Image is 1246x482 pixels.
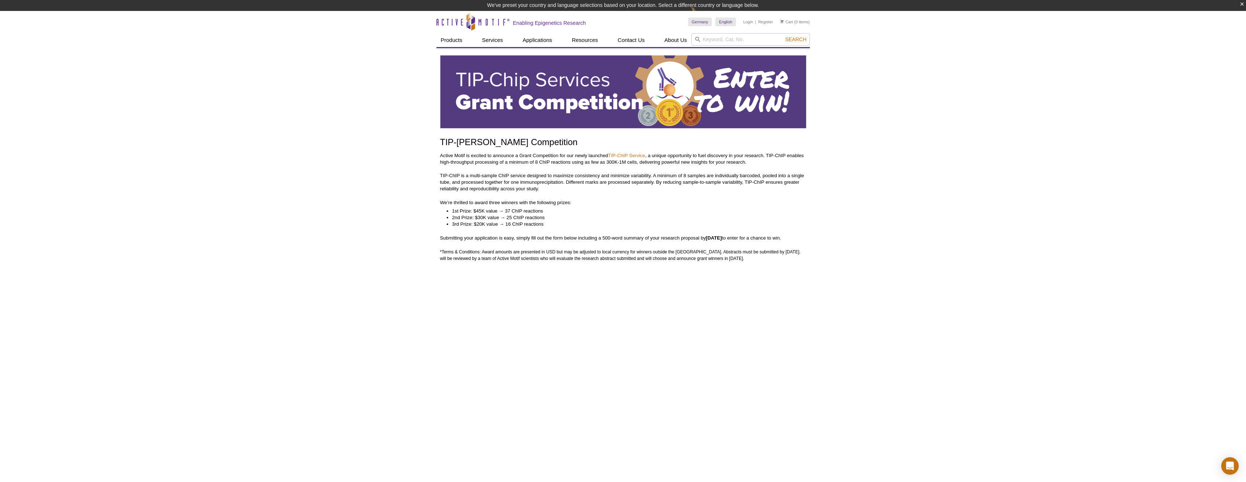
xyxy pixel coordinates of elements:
a: About Us [660,33,691,47]
div: Open Intercom Messenger [1221,457,1239,475]
img: Active Motif TIP-ChIP Services Grant Competition [440,55,806,128]
img: Your Cart [780,20,784,23]
strong: [DATE] [706,235,722,241]
li: 2nd Prize: $30K value → 25 ChIP reactions [452,214,799,221]
p: TIP-ChIP is a multi-sample ChIP service designed to maximize consistency and minimize variability... [440,172,806,192]
h2: Enabling Epigenetics Research [513,20,586,26]
button: Search [783,36,808,43]
p: Submitting your application is easy, simply fill out the form below including a 500-word summary ... [440,235,806,241]
a: Login [743,19,753,24]
p: We’re thrilled to award three winners with the following prizes: [440,199,806,206]
a: Products [436,33,467,47]
img: Change Here [691,5,710,23]
li: | [755,18,756,26]
a: TIP-ChIP Service [608,153,645,158]
a: Contact Us [613,33,649,47]
a: Cart [780,19,793,24]
a: English [715,18,736,26]
a: Germany [688,18,712,26]
p: *Terms & Conditions: Award amounts are presented in USD but may be adjusted to local currency for... [440,249,806,262]
a: Resources [567,33,602,47]
h1: TIP-[PERSON_NAME] Competition [440,137,806,148]
input: Keyword, Cat. No. [691,33,810,46]
li: 1st Prize: $45K value → 37 ChIP reactions [452,208,799,214]
p: Active Motif is excited to announce a Grant Competition for our newly launched , a unique opportu... [440,152,806,166]
li: (0 items) [780,18,810,26]
a: Applications [518,33,556,47]
span: Search [785,36,806,42]
a: Services [478,33,508,47]
li: 3rd Prize: $20K value → 16 ChIP reactions [452,221,799,228]
a: Register [758,19,773,24]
